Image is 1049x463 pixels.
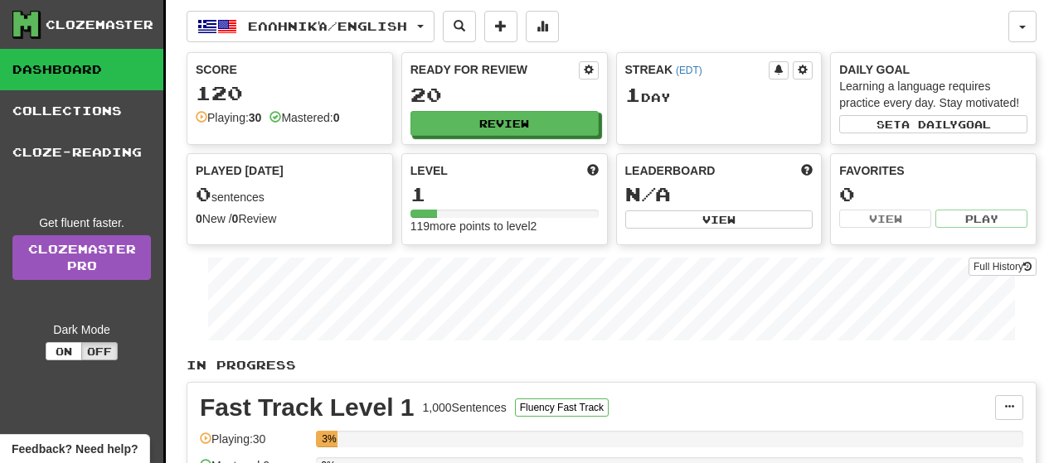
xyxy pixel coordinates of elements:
[839,184,1027,205] div: 0
[526,11,559,42] button: More stats
[248,19,407,33] span: Ελληνικά / English
[969,258,1037,276] button: Full History
[801,162,813,179] span: This week in points, UTC
[625,84,813,106] div: Day
[901,118,958,130] span: a daily
[270,109,339,126] div: Mastered:
[410,218,599,234] div: 119 more points to level 2
[46,17,153,33] div: Clozemaster
[839,78,1027,111] div: Learning a language requires practice every day. Stay motivated!
[200,431,308,458] div: Playing: 30
[321,431,337,447] div: 3%
[196,83,384,104] div: 120
[410,184,599,205] div: 1
[12,215,151,231] div: Get fluent faster.
[410,111,599,136] button: Review
[515,398,609,417] button: Fluency Fast Track
[423,399,507,416] div: 1,000 Sentences
[935,210,1027,228] button: Play
[839,162,1027,179] div: Favorites
[443,11,476,42] button: Search sentences
[12,235,151,280] a: ClozemasterPro
[839,61,1027,78] div: Daily Goal
[410,84,599,105] div: 20
[625,83,641,106] span: 1
[196,184,384,205] div: sentences
[196,210,384,227] div: New / Review
[625,182,671,205] span: N/A
[196,162,284,179] span: Played [DATE]
[625,162,716,179] span: Leaderboard
[839,115,1027,133] button: Seta dailygoal
[196,61,384,78] div: Score
[196,109,261,126] div: Playing:
[625,61,770,78] div: Streak
[187,357,1037,374] p: In Progress
[46,342,82,360] button: On
[625,210,813,229] button: View
[200,395,415,420] div: Fast Track Level 1
[333,111,340,124] strong: 0
[676,65,702,76] a: (EDT)
[81,342,118,360] button: Off
[484,11,517,42] button: Add sentence to collection
[12,441,138,457] span: Open feedback widget
[232,212,239,225] strong: 0
[187,11,435,42] button: Ελληνικά/English
[249,111,262,124] strong: 30
[196,182,211,205] span: 0
[839,210,931,228] button: View
[12,321,151,338] div: Dark Mode
[410,61,579,78] div: Ready for Review
[410,162,448,179] span: Level
[196,212,202,225] strong: 0
[587,162,599,179] span: Score more points to level up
